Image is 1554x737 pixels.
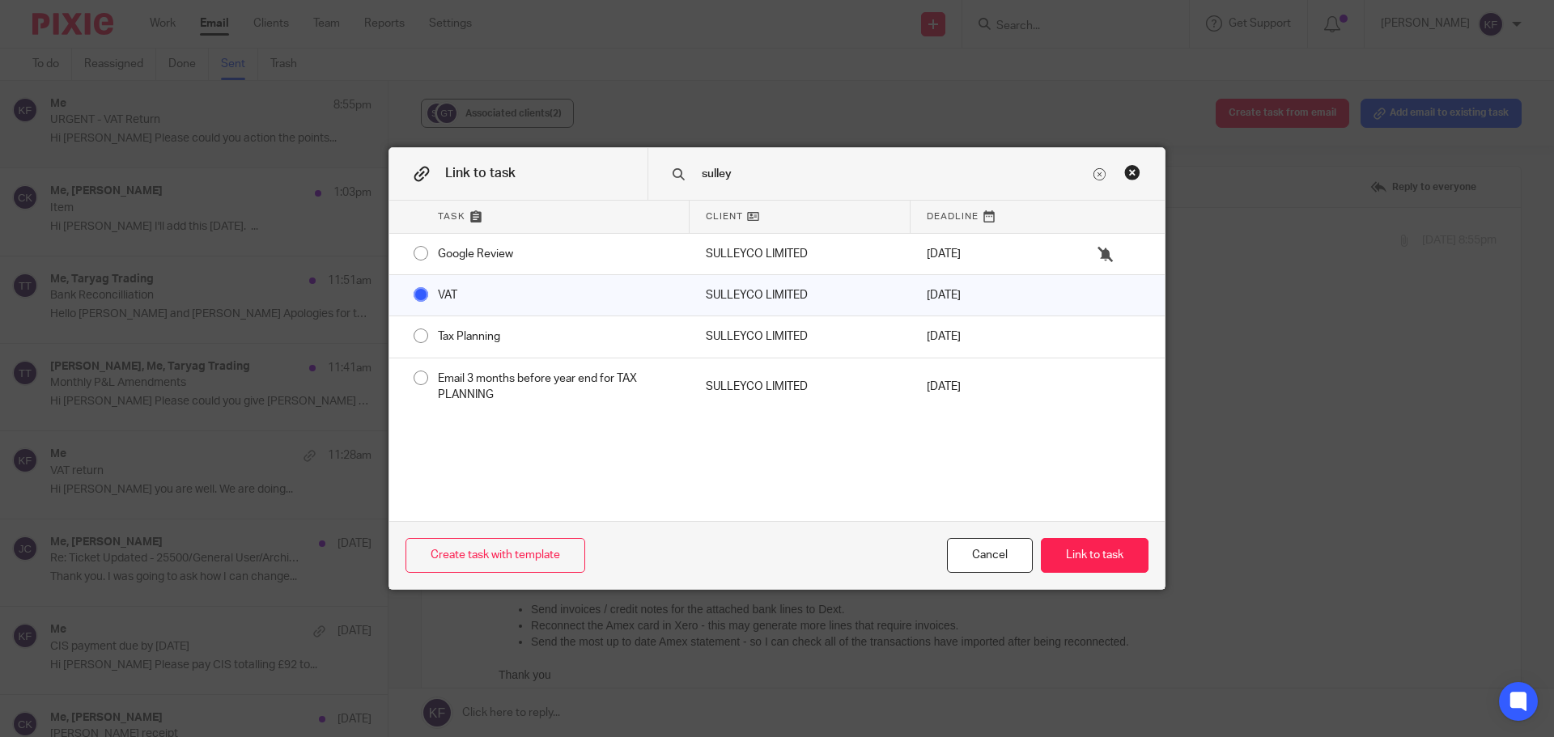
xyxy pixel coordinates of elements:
[706,210,743,223] span: Client
[32,296,998,312] p: Send invoices / credit notes for the attached bank lines to Dext.
[438,210,465,223] span: Task
[911,234,1038,274] div: [DATE]
[422,316,690,357] div: Tax Planning
[405,538,585,573] a: Create task with template
[422,358,690,416] div: Email 3 months before year end for TAX PLANNING
[32,312,998,328] p: Reconnect the Amex card in Xero - this may generate more lines that require invoices.
[700,165,1089,183] input: Search task name or client...
[947,538,1033,573] div: Close this dialog window
[1041,538,1149,573] button: Link to task
[911,316,1038,357] div: [DATE]
[32,328,998,345] p: Send the most up to date Amex statement - so I can check all of the transactions have imported af...
[927,210,979,223] span: Deadline
[1124,164,1140,180] div: Close this dialog window
[690,316,911,357] div: Mark as done
[445,167,516,180] span: Link to task
[690,358,911,416] div: Mark as done
[690,234,911,274] div: Mark as done
[690,275,911,316] div: Mark as done
[422,234,690,274] div: Google Review
[911,275,1038,316] div: [DATE]
[911,358,1038,416] div: [DATE]
[422,275,690,316] div: VAT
